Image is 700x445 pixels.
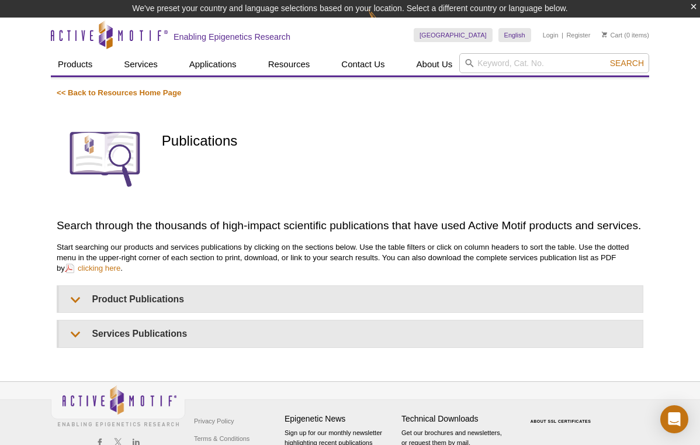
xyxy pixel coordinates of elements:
li: (0 items) [602,28,649,42]
a: ABOUT SSL CERTIFICATES [531,419,591,423]
a: Privacy Policy [191,412,237,430]
div: Open Intercom Messenger [660,405,688,433]
a: Login [543,31,559,39]
span: Search [610,58,644,68]
h4: Technical Downloads [401,414,512,424]
a: clicking here [65,263,120,274]
img: Active Motif, [51,382,185,429]
input: Keyword, Cat. No. [459,53,649,73]
a: << Back to Resources Home Page [57,88,181,97]
p: Start searching our products and services publications by clicking on the sections below. Use the... [57,242,643,274]
img: Your Cart [602,32,607,37]
a: About Us [410,53,460,75]
a: Resources [261,53,317,75]
a: English [498,28,531,42]
button: Search [607,58,647,68]
summary: Product Publications [59,286,643,312]
summary: Services Publications [59,320,643,347]
a: Register [566,31,590,39]
img: Change Here [368,9,399,36]
h2: Enabling Epigenetics Research [174,32,290,42]
h1: Publications [162,133,643,150]
h4: Epigenetic News [285,414,396,424]
li: | [562,28,563,42]
img: Publications [57,110,153,206]
a: Contact Us [334,53,391,75]
h2: Search through the thousands of high-impact scientific publications that have used Active Motif p... [57,218,643,233]
a: Cart [602,31,622,39]
a: Products [51,53,99,75]
a: Applications [182,53,244,75]
a: [GEOGRAPHIC_DATA] [414,28,493,42]
table: Click to Verify - This site chose Symantec SSL for secure e-commerce and confidential communicati... [518,402,606,428]
a: Services [117,53,165,75]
